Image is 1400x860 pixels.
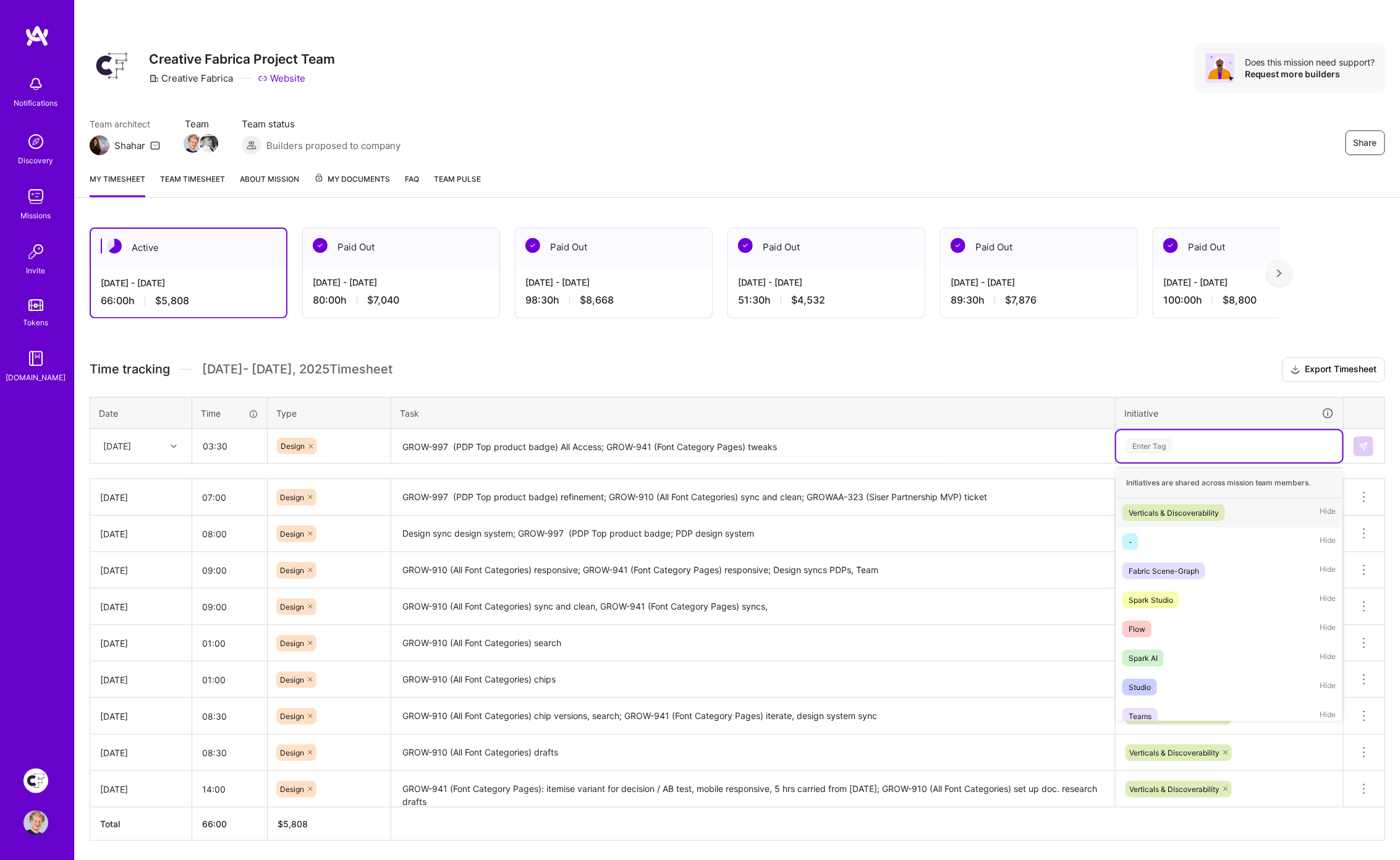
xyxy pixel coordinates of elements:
[1277,269,1282,278] img: right
[525,238,540,253] img: Paid Out
[185,117,217,130] span: Team
[23,316,49,329] div: Tokens
[1163,238,1178,253] img: Paid Out
[23,768,48,793] img: Creative Fabrica Project Team
[100,746,182,759] div: [DATE]
[1126,436,1172,456] div: Enter Tag
[184,134,202,153] img: Team Member Avatar
[23,129,48,154] img: discovery
[281,441,305,451] span: Design
[103,440,131,453] div: [DATE]
[280,566,304,575] span: Design
[90,117,160,130] span: Team architect
[391,397,1116,429] th: Task
[266,139,401,152] span: Builders proposed to company
[90,172,145,197] a: My timesheet
[738,276,915,289] div: [DATE] - [DATE]
[201,133,217,154] a: Team Member Avatar
[314,172,390,186] span: My Documents
[202,362,392,377] span: [DATE] - [DATE] , 2025 Timesheet
[1129,681,1151,694] div: Studio
[1005,294,1037,307] span: $7,876
[791,294,825,307] span: $4,532
[392,480,1114,515] textarea: GROW-997 (PDP Top product badge) refinement; GROW-910 (All Font Categories) sync and clean; GROWA...
[392,553,1114,588] textarea: GROW-910 (All Font Categories) responsive; GROW-941 (Font Category Pages) responsive; Design sync...
[20,811,51,835] a: User Avatar
[280,675,304,684] span: Design
[1163,276,1340,289] div: [DATE] - [DATE]
[1320,505,1336,521] span: Hide
[21,209,51,222] div: Missions
[100,600,182,613] div: [DATE]
[100,527,182,540] div: [DATE]
[150,140,160,150] i: icon Mail
[1320,563,1336,579] span: Hide
[192,517,267,550] input: HH:MM
[1129,652,1158,665] div: Spark AI
[1129,710,1152,723] div: Teams
[303,228,499,266] div: Paid Out
[951,238,965,253] img: Paid Out
[100,491,182,504] div: [DATE]
[14,96,58,109] div: Notifications
[100,783,182,796] div: [DATE]
[1359,441,1368,451] img: Submit
[405,172,419,197] a: FAQ
[101,294,276,307] div: 66:00 h
[90,397,192,429] th: Date
[1320,621,1336,637] span: Hide
[171,443,177,449] i: icon Chevron
[1320,650,1336,666] span: Hide
[240,172,299,197] a: About Mission
[941,228,1137,266] div: Paid Out
[392,699,1114,733] textarea: GROW-910 (All Font Categories) chip versions, search; GROW-941 (Font Category Pages) iterate, des...
[28,299,43,311] img: tokens
[201,407,258,420] div: Time
[1129,623,1145,636] div: Flow
[434,174,481,184] span: Team Pulse
[23,184,48,209] img: teamwork
[192,736,267,769] input: HH:MM
[90,43,134,88] img: Company Logo
[23,346,48,371] img: guide book
[1205,53,1235,83] img: Avatar
[101,276,276,289] div: [DATE] - [DATE]
[1320,708,1336,725] span: Hide
[192,700,267,733] input: HH:MM
[1129,594,1173,607] div: Spark Studio
[313,276,490,289] div: [DATE] - [DATE]
[515,228,712,266] div: Paid Out
[23,72,48,96] img: bell
[1245,68,1375,80] div: Request more builders
[1320,534,1336,550] span: Hide
[392,736,1114,770] textarea: GROW-910 (All Font Categories) drafts
[392,626,1114,660] textarea: GROW-910 (All Font Categories) search
[27,264,46,277] div: Invite
[192,627,267,660] input: HH:MM
[1354,137,1377,149] span: Share
[1129,748,1220,757] span: Verticals & Discoverability
[1245,56,1375,68] div: Does this mission need support?
[90,807,192,841] th: Total
[258,72,305,85] a: Website
[951,294,1127,307] div: 89:30 h
[1129,564,1199,577] div: Fabric Scene-Graph
[192,773,267,806] input: HH:MM
[1129,785,1220,794] span: Verticals & Discoverability
[192,590,267,623] input: HH:MM
[149,51,335,67] h3: Creative Fabrica Project Team
[1346,130,1385,155] button: Share
[20,768,51,793] a: Creative Fabrica Project Team
[200,134,218,153] img: Team Member Avatar
[23,239,48,264] img: Invite
[1291,364,1300,377] i: icon Download
[6,371,66,384] div: [DOMAIN_NAME]
[580,294,614,307] span: $8,668
[1116,467,1343,498] div: Initiatives are shared across mission team members.
[1153,228,1350,266] div: Paid Out
[242,117,401,130] span: Team status
[160,172,225,197] a: Team timesheet
[100,710,182,723] div: [DATE]
[192,481,267,514] input: HH:MM
[149,72,233,85] div: Creative Fabrica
